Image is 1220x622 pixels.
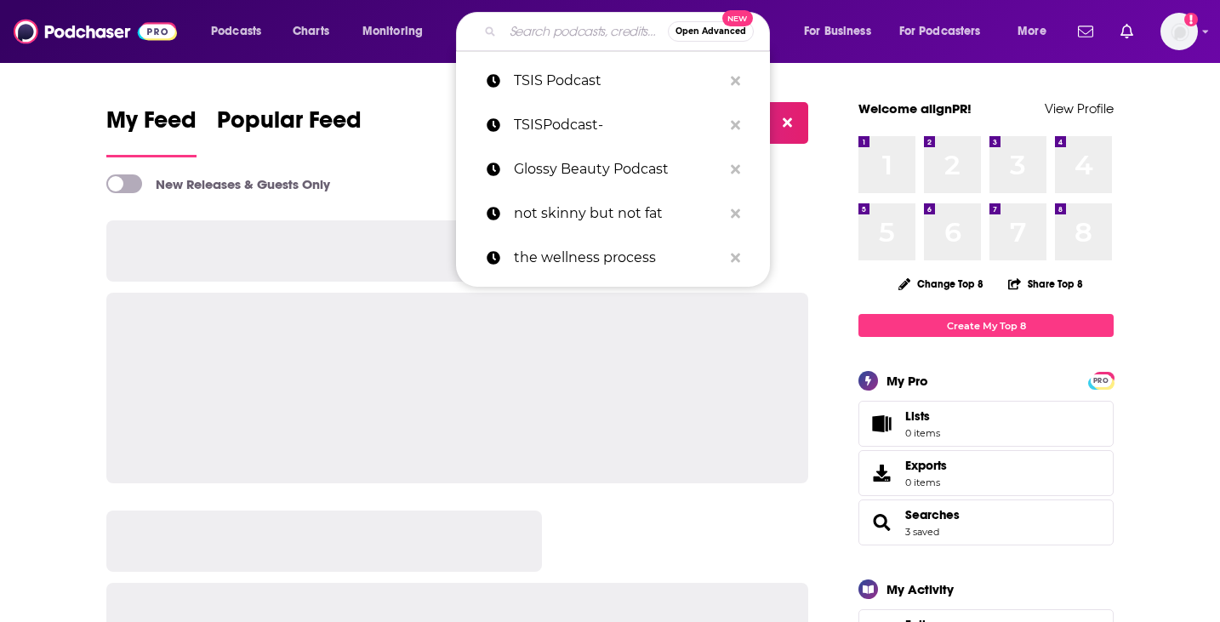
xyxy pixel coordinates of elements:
[905,476,947,488] span: 0 items
[804,20,871,43] span: For Business
[905,458,947,473] span: Exports
[293,20,329,43] span: Charts
[14,15,177,48] img: Podchaser - Follow, Share and Rate Podcasts
[514,236,722,280] p: the wellness process
[106,174,330,193] a: New Releases & Guests Only
[905,427,940,439] span: 0 items
[722,10,753,26] span: New
[217,106,362,157] a: Popular Feed
[456,59,770,103] a: TSIS Podcast
[858,401,1114,447] a: Lists
[217,106,362,145] span: Popular Feed
[282,18,339,45] a: Charts
[211,20,261,43] span: Podcasts
[792,18,892,45] button: open menu
[1006,18,1068,45] button: open menu
[668,21,754,42] button: Open AdvancedNew
[1160,13,1198,50] span: Logged in as alignPR
[1091,374,1111,387] span: PRO
[905,526,939,538] a: 3 saved
[106,106,197,145] span: My Feed
[1114,17,1140,46] a: Show notifications dropdown
[1160,13,1198,50] button: Show profile menu
[899,20,981,43] span: For Podcasters
[514,59,722,103] p: TSIS Podcast
[886,581,954,597] div: My Activity
[858,450,1114,496] a: Exports
[199,18,283,45] button: open menu
[456,103,770,147] a: TSISPodcast-
[514,103,722,147] p: TSISPodcast-
[514,191,722,236] p: not skinny but not fat
[864,461,898,485] span: Exports
[864,412,898,436] span: Lists
[514,147,722,191] p: Glossy Beauty Podcast
[456,147,770,191] a: Glossy Beauty Podcast
[351,18,445,45] button: open menu
[106,106,197,157] a: My Feed
[858,499,1114,545] span: Searches
[864,511,898,534] a: Searches
[456,191,770,236] a: not skinny but not fat
[858,314,1114,337] a: Create My Top 8
[905,408,930,424] span: Lists
[1184,13,1198,26] svg: Add a profile image
[905,507,960,522] a: Searches
[858,100,972,117] a: Welcome alignPR!
[888,18,1006,45] button: open menu
[472,12,786,51] div: Search podcasts, credits, & more...
[456,236,770,280] a: the wellness process
[905,408,940,424] span: Lists
[886,373,928,389] div: My Pro
[1018,20,1046,43] span: More
[503,18,668,45] input: Search podcasts, credits, & more...
[1045,100,1114,117] a: View Profile
[1091,374,1111,386] a: PRO
[362,20,423,43] span: Monitoring
[888,273,994,294] button: Change Top 8
[1007,267,1084,300] button: Share Top 8
[1160,13,1198,50] img: User Profile
[676,27,746,36] span: Open Advanced
[1071,17,1100,46] a: Show notifications dropdown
